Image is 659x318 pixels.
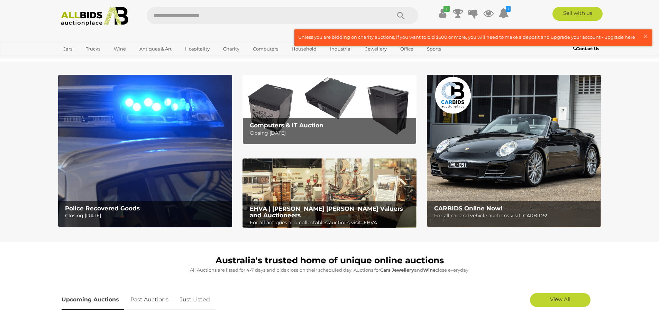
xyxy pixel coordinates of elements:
[326,43,356,55] a: Industrial
[498,7,509,19] a: 1
[506,6,511,12] i: 1
[573,46,599,51] b: Contact Us
[250,218,413,227] p: For all antiques and collectables auctions visit: EHVA
[62,256,598,265] h1: Australia's trusted home of unique online auctions
[392,267,414,273] strong: Jewellery
[427,75,601,227] a: CARBIDS Online Now! CARBIDS Online Now! For all car and vehicle auctions visit: CARBIDS!
[175,290,215,310] a: Just Listed
[242,75,417,144] img: Computers & IT Auction
[573,45,601,53] a: Contact Us
[427,75,601,227] img: CARBIDS Online Now!
[81,43,105,55] a: Trucks
[248,43,283,55] a: Computers
[58,43,77,55] a: Cars
[65,211,228,220] p: Closing [DATE]
[380,267,391,273] strong: Cars
[396,43,418,55] a: Office
[642,29,649,43] span: ×
[109,43,130,55] a: Wine
[181,43,214,55] a: Hospitality
[287,43,321,55] a: Household
[242,75,417,144] a: Computers & IT Auction Computers & IT Auction Closing [DATE]
[530,293,591,307] a: View All
[58,55,116,66] a: [GEOGRAPHIC_DATA]
[550,296,570,302] span: View All
[242,158,417,228] a: EHVA | Evans Hastings Valuers and Auctioneers EHVA | [PERSON_NAME] [PERSON_NAME] Valuers and Auct...
[62,266,598,274] p: All Auctions are listed for 4-7 days and bids close on their scheduled day. Auctions for , and cl...
[443,6,450,12] i: ✔
[250,205,403,219] b: EHVA | [PERSON_NAME] [PERSON_NAME] Valuers and Auctioneers
[135,43,176,55] a: Antiques & Art
[58,75,232,227] a: Police Recovered Goods Police Recovered Goods Closing [DATE]
[125,290,174,310] a: Past Auctions
[434,211,597,220] p: For all car and vehicle auctions visit: CARBIDS!
[434,205,502,212] b: CARBIDS Online Now!
[384,7,418,24] button: Search
[58,75,232,227] img: Police Recovered Goods
[422,43,446,55] a: Sports
[423,267,436,273] strong: Wine
[250,122,323,129] b: Computers & IT Auction
[62,290,124,310] a: Upcoming Auctions
[242,158,417,228] img: EHVA | Evans Hastings Valuers and Auctioneers
[65,205,140,212] b: Police Recovered Goods
[552,7,603,21] a: Sell with us
[57,7,132,26] img: Allbids.com.au
[219,43,244,55] a: Charity
[361,43,391,55] a: Jewellery
[250,129,413,137] p: Closing [DATE]
[438,7,448,19] a: ✔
